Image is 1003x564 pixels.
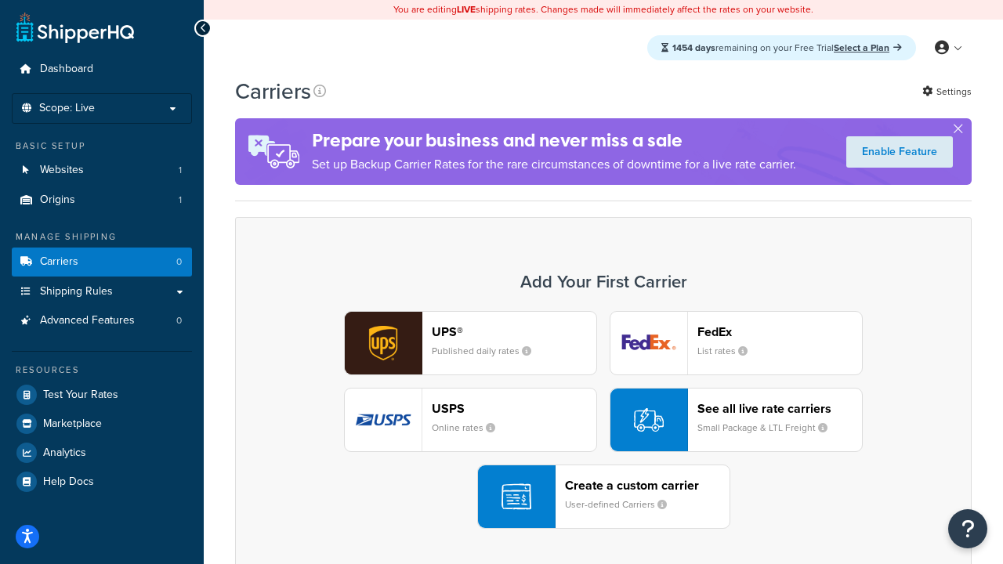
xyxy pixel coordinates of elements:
div: Manage Shipping [12,230,192,244]
img: fedEx logo [610,312,687,374]
header: USPS [432,401,596,416]
small: List rates [697,344,760,358]
span: Scope: Live [39,102,95,115]
a: Marketplace [12,410,192,438]
span: Analytics [43,446,86,460]
a: Dashboard [12,55,192,84]
button: See all live rate carriersSmall Package & LTL Freight [610,388,863,452]
div: Resources [12,363,192,377]
strong: 1454 days [672,41,715,55]
div: Basic Setup [12,139,192,153]
small: User-defined Carriers [565,497,679,512]
a: Analytics [12,439,192,467]
a: Test Your Rates [12,381,192,409]
header: FedEx [697,324,862,339]
span: Dashboard [40,63,93,76]
header: See all live rate carriers [697,401,862,416]
span: Origins [40,193,75,207]
img: ad-rules-rateshop-fe6ec290ccb7230408bd80ed9643f0289d75e0ffd9eb532fc0e269fcd187b520.png [235,118,312,185]
span: Websites [40,164,84,177]
a: ShipperHQ Home [16,12,134,43]
button: Create a custom carrierUser-defined Carriers [477,465,730,529]
a: Websites 1 [12,156,192,185]
img: usps logo [345,389,422,451]
header: Create a custom carrier [565,478,730,493]
b: LIVE [457,2,476,16]
img: icon-carrier-liverate-becf4550.svg [634,405,664,435]
span: Shipping Rules [40,285,113,298]
small: Small Package & LTL Freight [697,421,840,435]
span: 0 [176,314,182,327]
p: Set up Backup Carrier Rates for the rare circumstances of downtime for a live rate carrier. [312,154,796,175]
li: Origins [12,186,192,215]
small: Online rates [432,421,508,435]
a: Settings [922,81,972,103]
span: Carriers [40,255,78,269]
a: Enable Feature [846,136,953,168]
img: ups logo [345,312,422,374]
button: usps logoUSPSOnline rates [344,388,597,452]
img: icon-carrier-custom-c93b8a24.svg [501,482,531,512]
div: remaining on your Free Trial [647,35,916,60]
li: Advanced Features [12,306,192,335]
button: Open Resource Center [948,509,987,548]
li: Websites [12,156,192,185]
h4: Prepare your business and never miss a sale [312,128,796,154]
span: Help Docs [43,475,94,489]
button: ups logoUPS®Published daily rates [344,311,597,375]
span: Test Your Rates [43,389,118,402]
span: 0 [176,255,182,269]
li: Carriers [12,248,192,277]
a: Select a Plan [834,41,902,55]
button: fedEx logoFedExList rates [610,311,863,375]
h3: Add Your First Carrier [252,273,955,291]
span: 1 [179,193,182,207]
span: Marketplace [43,418,102,431]
span: Advanced Features [40,314,135,327]
a: Help Docs [12,468,192,496]
a: Carriers 0 [12,248,192,277]
a: Shipping Rules [12,277,192,306]
header: UPS® [432,324,596,339]
h1: Carriers [235,76,311,107]
small: Published daily rates [432,344,544,358]
a: Advanced Features 0 [12,306,192,335]
span: 1 [179,164,182,177]
a: Origins 1 [12,186,192,215]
